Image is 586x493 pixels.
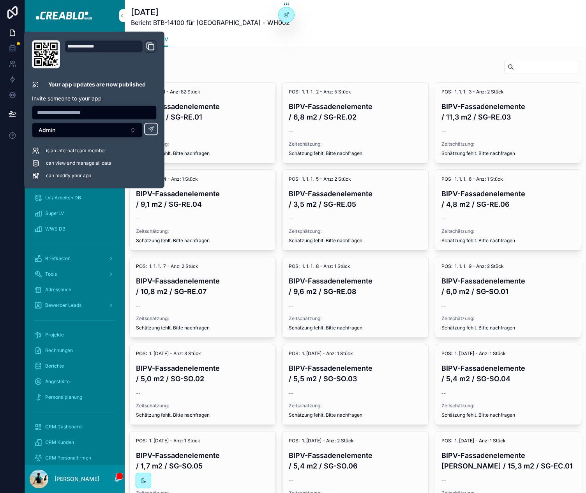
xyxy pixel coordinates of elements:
[136,176,269,182] span: POS: 1. 1. 1. 4 - Anz: 1 Stück
[136,303,141,309] span: --
[441,350,575,357] span: POS: 1. [DATE] - Anz: 1 Stück
[441,141,575,147] span: Zeitschätzung:
[45,287,71,293] span: Adressbuch
[45,379,70,385] span: Angestellte
[136,276,269,297] h4: BIPV-Fassadenelemente / 10,8 m2 / SG-RE.07
[46,173,91,179] span: can modify your app
[30,343,120,357] a: Rechnungen
[45,271,57,277] span: Tools
[289,89,422,95] span: POS: 1. 1. 1. 2 - Anz: 5 Stück
[289,188,422,210] h4: BIPV-Fassadenelemente / 3,5 m2 / SG-RE.05
[289,390,293,396] span: --
[289,350,422,357] span: POS: 1. [DATE] - Anz: 1 Stück
[136,188,269,210] h4: BIPV-Fassadenelemente / 9,1 m2 / SG-RE.04
[30,206,120,220] a: SuperLV
[441,228,575,234] span: Zeitschätzung:
[30,328,120,342] a: Projekte
[289,176,422,182] span: POS: 1. 1. 1. 5 - Anz: 2 Stück
[289,450,422,471] h4: BIPV-Fassadenelemente / 5,4 m2 / SG-SO.06
[65,40,157,68] div: Domain and Custom Link
[45,347,73,354] span: Rechnungen
[136,412,269,418] span: Schätzung fehlt. Bitte nachfragen
[30,420,120,434] a: CRM Dashboard
[289,263,422,269] span: POS: 1. 1. 1. 8 - Anz: 1 Stück
[45,439,74,445] span: CRM Kunden
[136,228,269,234] span: Zeitschätzung:
[30,283,120,297] a: Adressbuch
[39,126,55,134] span: Admin
[45,332,64,338] span: Projekte
[162,35,168,43] span: LV
[289,276,422,297] h4: BIPV-Fassadenelemente / 9,6 m2 / SG-RE.08
[289,216,293,222] span: --
[46,160,111,166] span: can view and manage all data
[30,435,120,449] a: CRM Kunden
[131,6,290,18] h1: [DATE]
[32,123,143,137] button: Select Button
[441,325,575,331] span: Schätzung fehlt. Bitte nachfragen
[136,403,269,409] span: Zeitschätzung:
[162,32,168,47] a: LV
[289,228,422,234] span: Zeitschätzung:
[441,129,446,135] span: --
[441,188,575,210] h4: BIPV-Fassadenelemente / 4,8 m2 / SG-RE.06
[289,363,422,384] h4: BIPV-Fassadenelemente / 5,5 m2 / SG-SO.03
[289,325,422,331] span: Schätzung fehlt. Bitte nachfragen
[30,222,120,236] a: WWS DB
[441,477,446,484] span: --
[441,276,575,297] h4: BIPV-Fassadenelemente / 6,0 m2 / SG-SO.01
[289,438,422,444] span: POS: 1. [DATE] - Anz: 2 Stück
[289,303,293,309] span: --
[441,89,575,95] span: POS: 1. 1. 1. 3 - Anz: 2 Stück
[45,363,64,369] span: Berichte
[289,101,422,122] h4: BIPV-Fassadenelemente / 6,8 m2 / SG-RE.02
[45,195,81,201] span: LV / Arbeiten DB
[441,438,575,444] span: POS: 1. [DATE] - Anz: 1 Stück
[30,451,120,465] a: CRM Personalfirmen
[30,375,120,389] a: Angestellte
[45,394,82,400] span: Personalplanung
[136,315,269,322] span: Zeitschätzung:
[136,101,269,122] h4: BIPV-Fassadenelemente / 6,5 m2 / SG-RE.01
[30,252,120,266] a: Briefkasten
[441,363,575,384] h4: BIPV-Fassadenelemente / 5,4 m2 / SG-SO.04
[289,477,293,484] span: --
[30,31,120,45] button: Jump to...K
[289,315,422,322] span: Zeitschätzung:
[30,267,120,281] a: Tools
[441,263,575,269] span: POS: 1. 1. 1. 9 - Anz: 2 Stück
[25,45,125,465] div: scrollable content
[45,255,71,262] span: Briefkasten
[289,238,422,244] span: Schätzung fehlt. Bitte nachfragen
[48,81,146,88] p: Your app updates are now published
[136,89,269,95] span: POS: 1. 1. 1. 1 - Anz: 82 Stück
[30,191,120,205] a: LV / Arbeiten DB
[55,475,99,483] p: [PERSON_NAME]
[136,438,269,444] span: POS: 1. [DATE] - Anz: 1 Stück
[30,390,120,404] a: Personalplanung
[131,18,290,27] span: Bericht BTB-14100 für [GEOGRAPHIC_DATA] - WH002
[136,150,269,157] span: Schätzung fehlt. Bitte nachfragen
[32,95,157,102] p: Invite someone to your app
[441,150,575,157] span: Schätzung fehlt. Bitte nachfragen
[441,450,575,471] h4: BIPV-Fassadenelemente [PERSON_NAME] / 15,3 m2 / SG-EC.01
[136,363,269,384] h4: BIPV-Fassadenelemente / 5,0 m2 / SG-SO.02
[289,129,293,135] span: --
[289,412,422,418] span: Schätzung fehlt. Bitte nachfragen
[441,101,575,122] h4: BIPV-Fassadenelemente / 11,3 m2 / SG-RE.03
[136,238,269,244] span: Schätzung fehlt. Bitte nachfragen
[441,315,575,322] span: Zeitschätzung:
[46,148,106,154] span: is an internal team member
[441,216,446,222] span: --
[45,455,91,461] span: CRM Personalfirmen
[136,325,269,331] span: Schätzung fehlt. Bitte nachfragen
[30,298,120,312] a: Bewerber Leads
[136,263,269,269] span: POS: 1. 1. 1. 7 - Anz: 2 Stück
[45,226,65,232] span: WWS DB
[441,390,446,396] span: --
[289,403,422,409] span: Zeitschätzung:
[441,403,575,409] span: Zeitschätzung:
[136,350,269,357] span: POS: 1. [DATE] - Anz: 3 Stück
[31,9,118,22] img: App logo
[441,303,446,309] span: --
